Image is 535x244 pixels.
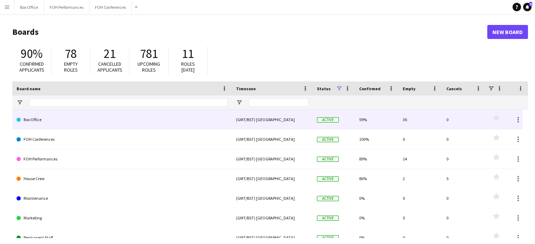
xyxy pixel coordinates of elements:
span: Status [317,86,331,91]
span: Confirmed [359,86,381,91]
div: 89% [355,149,399,169]
div: 0 [399,189,442,208]
span: Upcoming roles [138,61,160,73]
span: 78 [65,46,77,61]
div: 5 [442,169,486,188]
span: 90% [21,46,43,61]
a: House Crew [17,169,228,189]
span: Board name [17,86,40,91]
div: 0 [442,208,486,227]
div: 0% [355,189,399,208]
span: 11 [182,46,194,61]
div: (GMT/BST) [GEOGRAPHIC_DATA] [232,208,313,227]
button: FOH Conferences [89,0,132,14]
div: 59% [355,110,399,129]
span: Active [317,117,339,123]
span: Active [317,176,339,182]
div: (GMT/BST) [GEOGRAPHIC_DATA] [232,189,313,208]
span: Active [317,235,339,240]
div: 100% [355,130,399,149]
div: 0 [399,208,442,227]
button: FOH Performances [44,0,89,14]
a: FOH Conferences [17,130,228,149]
div: 2 [399,169,442,188]
input: Board name Filter Input [29,98,228,107]
span: Cancels [446,86,462,91]
div: 0% [355,208,399,227]
span: Active [317,157,339,162]
div: 14 [399,149,442,169]
div: 36 [399,110,442,129]
div: 0 [442,189,486,208]
a: New Board [487,25,528,39]
button: Open Filter Menu [236,99,242,106]
span: Active [317,216,339,221]
span: Cancelled applicants [97,61,122,73]
button: Open Filter Menu [17,99,23,106]
input: Timezone Filter Input [249,98,308,107]
span: Roles [DATE] [181,61,195,73]
span: 9 [529,2,532,6]
div: 0 [442,110,486,129]
span: Timezone [236,86,256,91]
h1: Boards [12,27,487,37]
a: Box Office [17,110,228,130]
span: Empty [403,86,415,91]
div: (GMT/BST) [GEOGRAPHIC_DATA] [232,149,313,169]
div: (GMT/BST) [GEOGRAPHIC_DATA] [232,110,313,129]
div: 0 [442,130,486,149]
span: Active [317,137,339,142]
span: Active [317,196,339,201]
div: 86% [355,169,399,188]
div: (GMT/BST) [GEOGRAPHIC_DATA] [232,169,313,188]
a: 9 [523,3,531,11]
div: (GMT/BST) [GEOGRAPHIC_DATA] [232,130,313,149]
span: Empty roles [64,61,78,73]
button: Box Office [14,0,44,14]
div: 0 [442,149,486,169]
a: Marketing [17,208,228,228]
span: Confirmed applicants [19,61,44,73]
span: 21 [104,46,116,61]
div: 0 [399,130,442,149]
span: 781 [140,46,158,61]
a: FOH Performances [17,149,228,169]
a: Maintenance [17,189,228,208]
